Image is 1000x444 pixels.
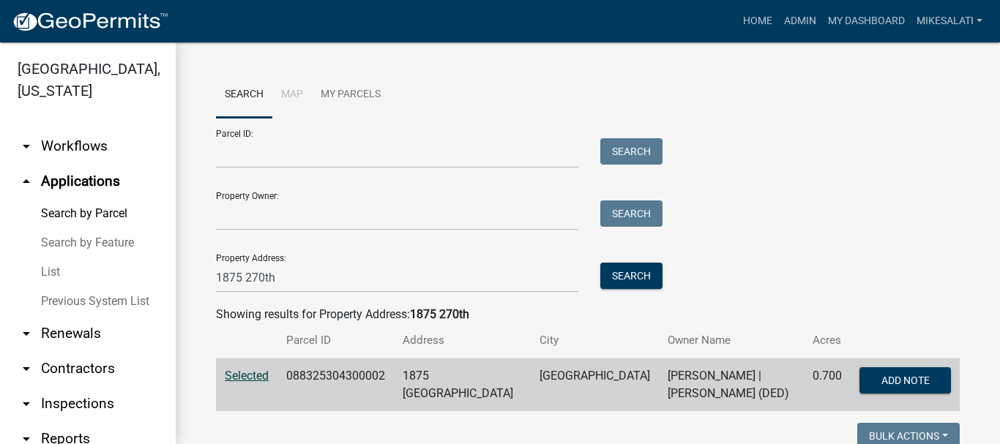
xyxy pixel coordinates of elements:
[410,307,469,321] strong: 1875 270th
[859,367,951,394] button: Add Note
[277,358,394,412] td: 088325304300002
[18,395,35,413] i: arrow_drop_down
[804,323,851,358] th: Acres
[911,7,988,35] a: MikeSalati
[312,72,389,118] a: My Parcels
[778,7,822,35] a: Admin
[18,173,35,190] i: arrow_drop_up
[659,323,804,358] th: Owner Name
[659,358,804,412] td: [PERSON_NAME] | [PERSON_NAME] (DED)
[531,323,659,358] th: City
[394,358,531,412] td: 1875 [GEOGRAPHIC_DATA]
[881,375,929,386] span: Add Note
[18,360,35,377] i: arrow_drop_down
[216,306,960,323] div: Showing results for Property Address:
[394,323,531,358] th: Address
[822,7,911,35] a: My Dashboard
[216,72,272,118] a: Search
[225,369,269,383] a: Selected
[18,325,35,342] i: arrow_drop_down
[804,358,851,412] td: 0.700
[737,7,778,35] a: Home
[277,323,394,358] th: Parcel ID
[18,138,35,155] i: arrow_drop_down
[531,358,659,412] td: [GEOGRAPHIC_DATA]
[600,263,663,289] button: Search
[600,200,663,227] button: Search
[600,138,663,165] button: Search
